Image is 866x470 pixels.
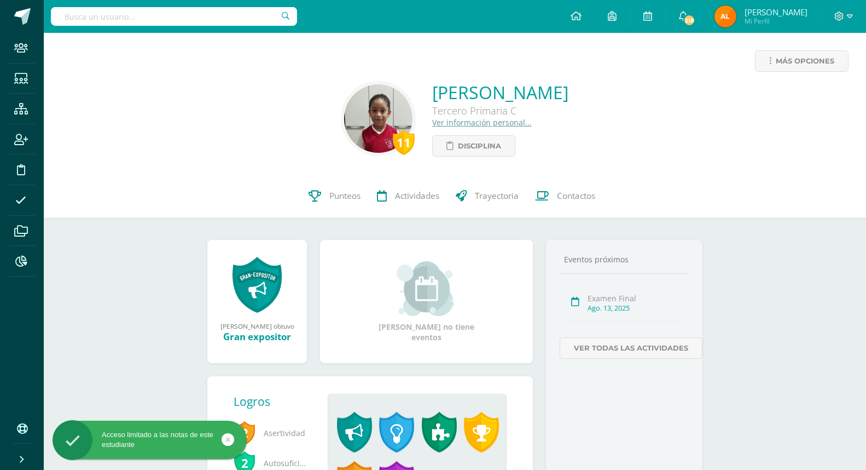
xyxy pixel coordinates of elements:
img: af9b8bc9e20a7c198341f7486dafb623.png [714,5,736,27]
a: Punteos [300,174,369,218]
div: Acceso limitado a las notas de este estudiante [53,430,247,450]
span: Asertividad [234,418,310,448]
a: Trayectoria [447,174,527,218]
span: Trayectoria [475,190,519,202]
span: 2 [234,420,255,445]
a: Disciplina [432,135,515,157]
div: Eventos próximos [560,254,689,265]
div: Tercero Primaria C [432,104,568,117]
a: Más opciones [755,50,848,72]
div: [PERSON_NAME] obtuvo [218,322,296,330]
img: 5a350369bdb666560fad208f9f455dda.png [344,84,412,153]
img: event_small.png [397,261,456,316]
div: Logros [234,394,319,409]
input: Busca un usuario... [51,7,297,26]
div: Ago. 13, 2025 [588,303,685,313]
div: 11 [393,130,415,155]
div: Gran expositor [218,330,296,343]
span: Mi Perfil [745,16,807,26]
a: [PERSON_NAME] [432,81,568,104]
span: Punteos [329,190,361,202]
span: Contactos [557,190,595,202]
div: Examen Final [588,293,685,303]
span: Disciplina [458,136,501,156]
a: Actividades [369,174,447,218]
span: Más opciones [776,51,834,71]
span: 218 [683,14,695,26]
div: [PERSON_NAME] no tiene eventos [372,261,481,342]
a: Ver información personal... [432,117,532,128]
a: Contactos [527,174,603,218]
a: Ver todas las actividades [560,337,702,359]
span: [PERSON_NAME] [745,7,807,18]
span: Actividades [395,190,439,202]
